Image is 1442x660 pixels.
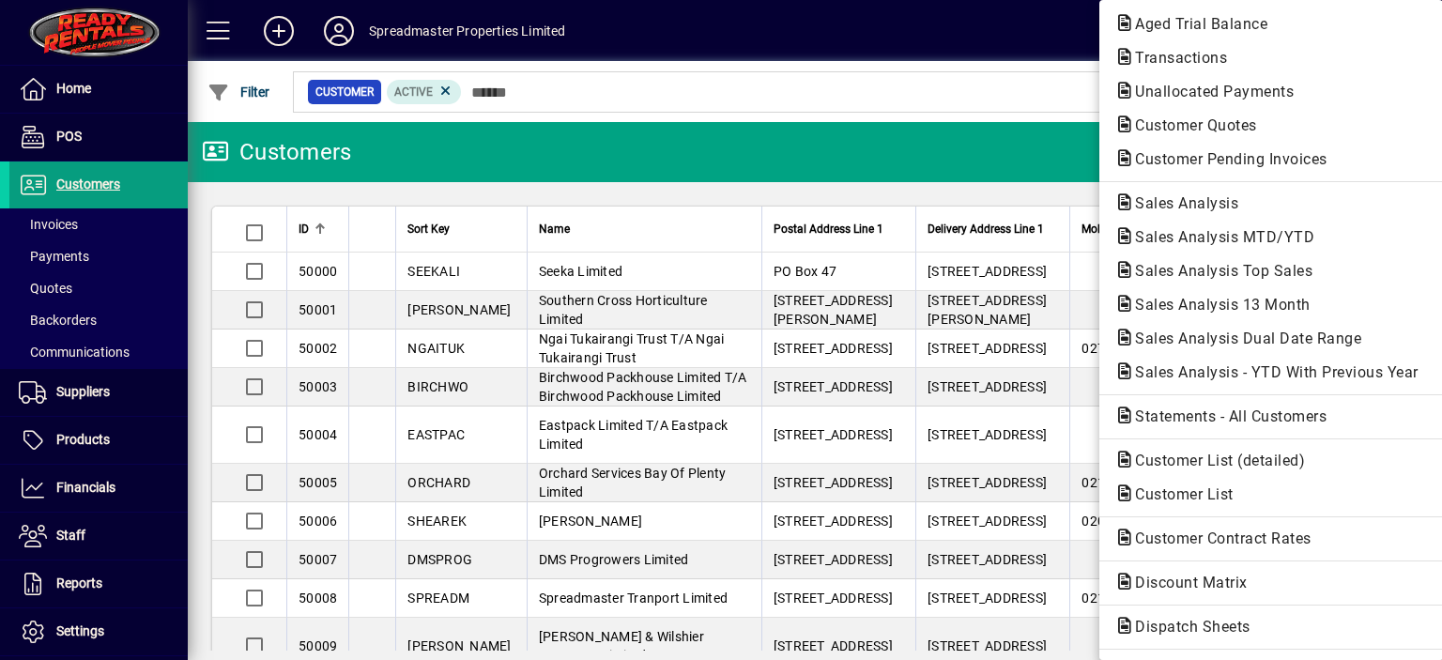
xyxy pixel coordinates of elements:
[1114,15,1277,33] span: Aged Trial Balance
[1114,296,1320,314] span: Sales Analysis 13 Month
[1114,49,1236,67] span: Transactions
[1114,330,1371,347] span: Sales Analysis Dual Date Range
[1114,83,1303,100] span: Unallocated Payments
[1114,262,1322,280] span: Sales Analysis Top Sales
[1114,485,1243,503] span: Customer List
[1114,228,1324,246] span: Sales Analysis MTD/YTD
[1114,574,1257,591] span: Discount Matrix
[1114,363,1428,381] span: Sales Analysis - YTD With Previous Year
[1114,150,1337,168] span: Customer Pending Invoices
[1114,407,1336,425] span: Statements - All Customers
[1114,452,1314,469] span: Customer List (detailed)
[1114,116,1266,134] span: Customer Quotes
[1114,530,1321,547] span: Customer Contract Rates
[1114,194,1248,212] span: Sales Analysis
[1114,618,1260,636] span: Dispatch Sheets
